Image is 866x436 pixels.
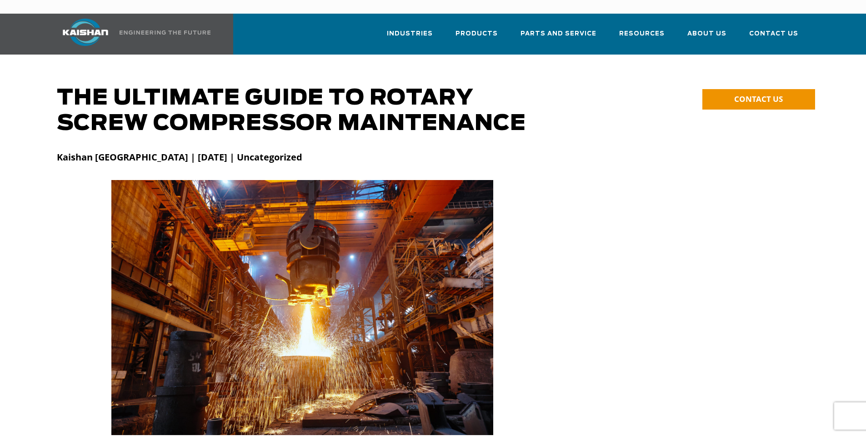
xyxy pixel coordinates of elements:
span: CONTACT US [734,94,783,104]
a: Kaishan USA [51,14,212,55]
h1: The Ultimate Guide to Rotary Screw Compressor Maintenance [57,85,535,136]
a: Resources [619,22,665,53]
a: Industries [387,22,433,53]
a: Products [456,22,498,53]
span: About Us [687,29,726,39]
span: Resources [619,29,665,39]
img: kaishan logo [51,19,120,46]
span: Products [456,29,498,39]
img: The Ultimate Guide to Rotary Screw Compressor Maintenance [111,180,494,435]
a: Contact Us [749,22,798,53]
a: CONTACT US [702,89,815,110]
strong: Kaishan [GEOGRAPHIC_DATA] | [DATE] | Uncategorized [57,151,302,163]
a: Parts and Service [521,22,596,53]
span: Parts and Service [521,29,596,39]
span: Industries [387,29,433,39]
span: Contact Us [749,29,798,39]
img: Engineering the future [120,30,210,35]
a: About Us [687,22,726,53]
